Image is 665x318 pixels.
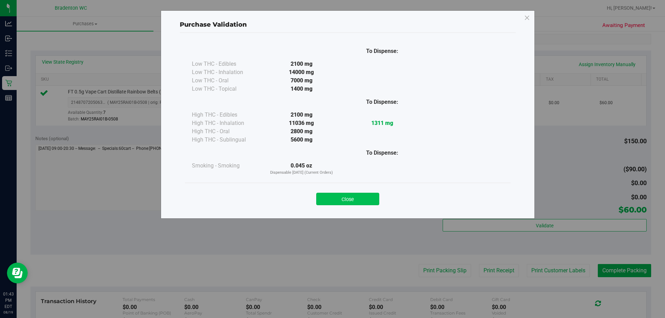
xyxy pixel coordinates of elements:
[192,119,261,127] div: High THC - Inhalation
[192,127,261,136] div: High THC - Oral
[261,111,342,119] div: 2100 mg
[7,263,28,283] iframe: Resource center
[192,60,261,68] div: Low THC - Edibles
[261,127,342,136] div: 2800 mg
[261,170,342,176] p: Dispensable [DATE] (Current Orders)
[261,68,342,76] div: 14000 mg
[261,76,342,85] div: 7000 mg
[316,193,379,205] button: Close
[261,85,342,93] div: 1400 mg
[180,21,247,28] span: Purchase Validation
[192,111,261,119] div: High THC - Edibles
[192,68,261,76] div: Low THC - Inhalation
[192,136,261,144] div: High THC - Sublingual
[261,136,342,144] div: 5600 mg
[261,60,342,68] div: 2100 mg
[261,119,342,127] div: 11036 mg
[342,98,423,106] div: To Dispense:
[192,85,261,93] div: Low THC - Topical
[371,120,393,126] strong: 1311 mg
[192,76,261,85] div: Low THC - Oral
[261,162,342,176] div: 0.045 oz
[192,162,261,170] div: Smoking - Smoking
[342,47,423,55] div: To Dispense:
[342,149,423,157] div: To Dispense:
